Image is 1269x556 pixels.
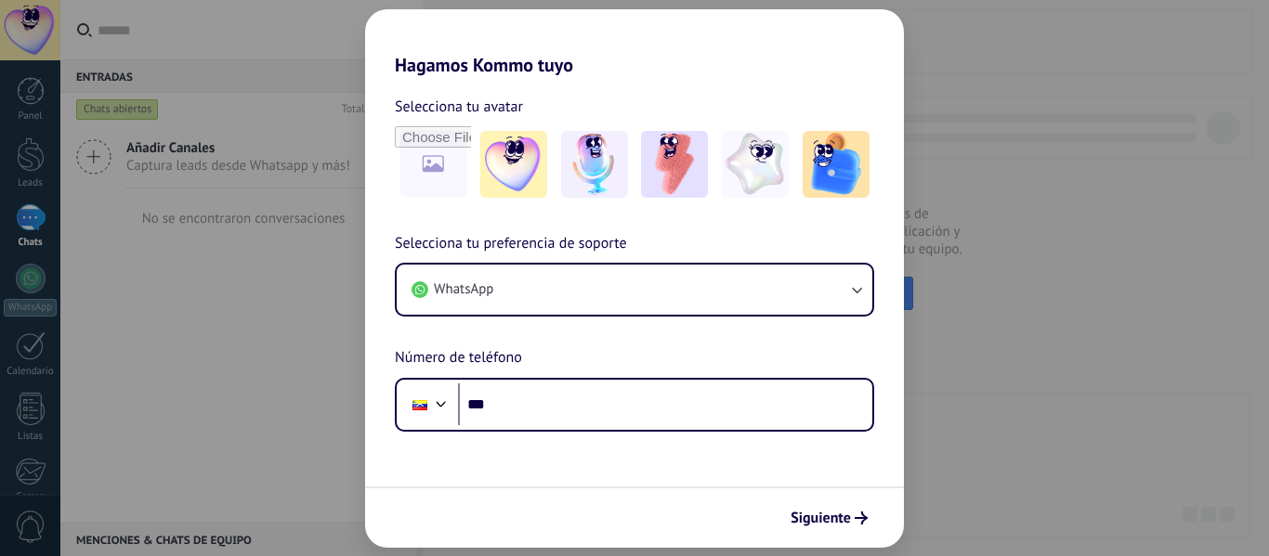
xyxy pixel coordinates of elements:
span: WhatsApp [434,280,493,299]
img: -5.jpeg [803,131,870,198]
span: Siguiente [791,511,851,524]
span: Selecciona tu avatar [395,95,523,119]
div: Venezuela: + 58 [402,385,438,424]
img: -4.jpeg [722,131,789,198]
button: WhatsApp [397,265,872,315]
h2: Hagamos Kommo tuyo [365,9,904,76]
img: -3.jpeg [641,131,708,198]
button: Siguiente [782,502,876,534]
span: Selecciona tu preferencia de soporte [395,232,627,256]
span: Número de teléfono [395,346,522,370]
img: -1.jpeg [480,131,547,198]
img: -2.jpeg [561,131,628,198]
